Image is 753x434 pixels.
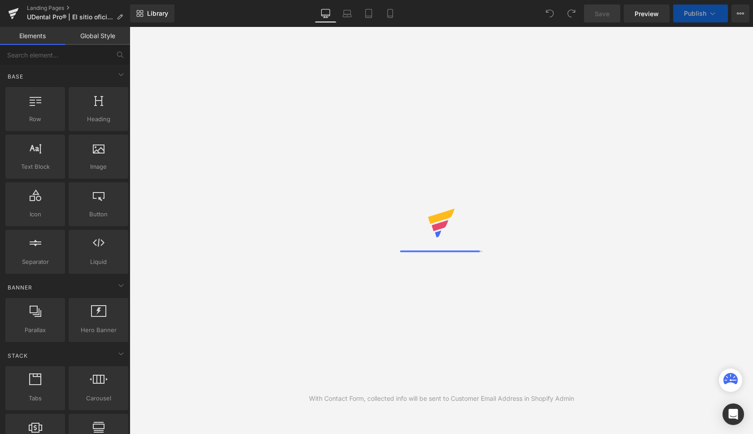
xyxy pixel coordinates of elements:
div: Open Intercom Messenger [723,403,744,425]
a: New Library [130,4,174,22]
a: Laptop [336,4,358,22]
span: Tabs [8,394,62,403]
span: Text Block [8,162,62,171]
a: Preview [624,4,670,22]
span: Library [147,9,168,18]
span: Base [7,72,24,81]
a: Landing Pages [27,4,130,12]
span: Save [595,9,609,18]
button: Publish [673,4,728,22]
span: Stack [7,351,29,360]
span: Banner [7,283,33,292]
span: Image [71,162,126,171]
span: Carousel [71,394,126,403]
a: Tablet [358,4,379,22]
button: More [731,4,749,22]
span: Heading [71,114,126,124]
span: Liquid [71,257,126,267]
span: Publish [684,10,706,17]
span: UDental Pro® | El sitio oficial MX - [27,13,113,21]
span: Hero Banner [71,325,126,335]
span: Separator [8,257,62,267]
button: Undo [541,4,559,22]
span: Icon [8,210,62,219]
button: Redo [562,4,580,22]
div: With Contact Form, collected info will be sent to Customer Email Address in Shopify Admin [309,394,574,403]
span: Button [71,210,126,219]
a: Mobile [379,4,401,22]
span: Preview [635,9,659,18]
a: Desktop [315,4,336,22]
span: Parallax [8,325,62,335]
span: Row [8,114,62,124]
a: Global Style [65,27,130,45]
